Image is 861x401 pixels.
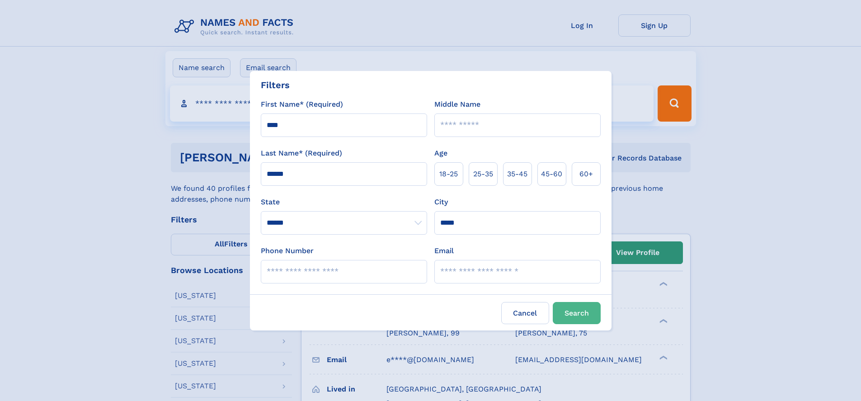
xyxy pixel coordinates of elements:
[541,169,562,179] span: 45‑60
[434,245,454,256] label: Email
[261,99,343,110] label: First Name* (Required)
[434,99,480,110] label: Middle Name
[261,78,290,92] div: Filters
[439,169,458,179] span: 18‑25
[434,148,447,159] label: Age
[507,169,527,179] span: 35‑45
[434,197,448,208] label: City
[473,169,493,179] span: 25‑35
[579,169,593,179] span: 60+
[501,302,549,324] label: Cancel
[553,302,601,324] button: Search
[261,197,427,208] label: State
[261,245,314,256] label: Phone Number
[261,148,342,159] label: Last Name* (Required)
